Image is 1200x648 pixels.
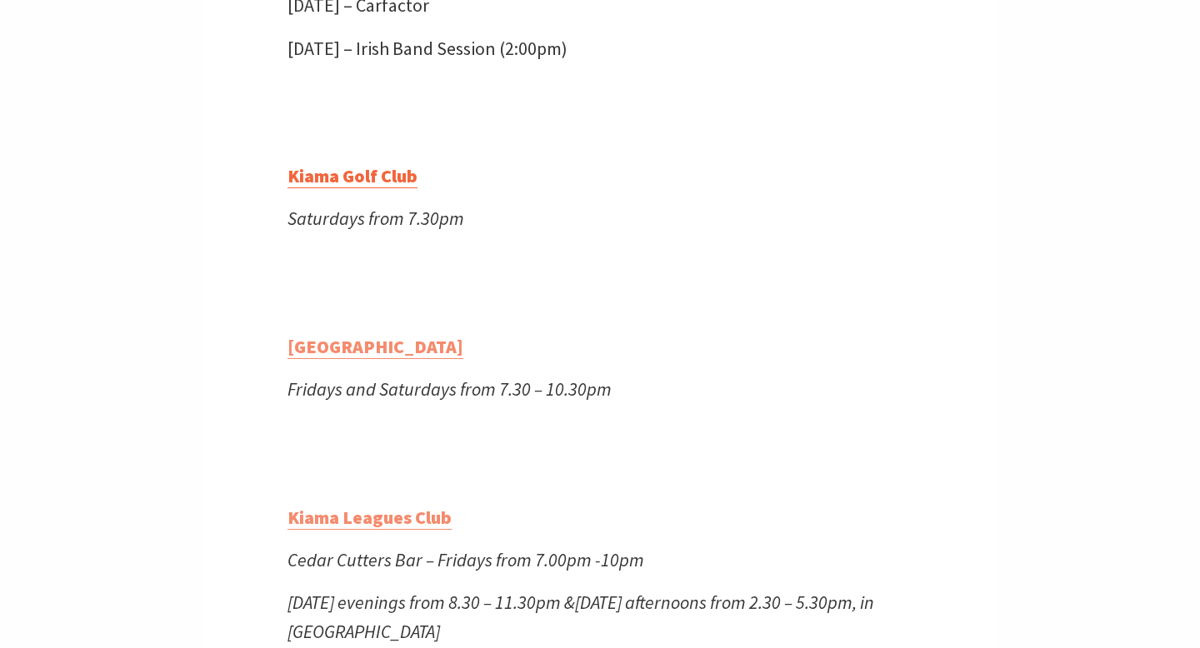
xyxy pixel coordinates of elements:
[287,591,575,614] em: [DATE] evenings from 8.30 – 11.30pm &
[287,207,464,230] em: Saturdays from 7.30pm
[287,506,452,530] a: Kiama Leagues Club
[287,34,912,63] p: [DATE] – Irish Band Session (2:00pm)
[287,164,417,187] strong: Kiama Golf Club
[287,548,644,571] em: Cedar Cutters Bar – Fridays from 7.00pm -10pm
[287,335,463,358] b: [GEOGRAPHIC_DATA]
[287,506,452,529] strong: Kiama Leagues Club
[287,591,874,643] em: [DATE] afternoons from 2.30 – 5.30pm, in [GEOGRAPHIC_DATA]
[287,335,463,359] a: [GEOGRAPHIC_DATA]
[287,164,417,188] a: Kiama Golf Club
[287,377,612,401] em: Fridays and Saturdays from 7.30 – 10.30pm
